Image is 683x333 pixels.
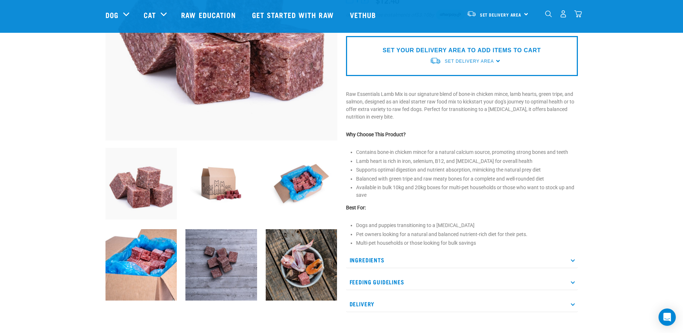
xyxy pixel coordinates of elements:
p: Delivery [346,296,578,312]
li: Contains bone-in chicken mince for a natural calcium source, promoting strong bones and teeth [356,148,578,156]
li: Available in bulk 10kg and 20kg boxes for multi-pet households or those who want to stock up and ... [356,184,578,199]
img: home-icon-1@2x.png [545,10,552,17]
li: Supports optimal digestion and nutrient absorption, mimicking the natural prey diet [356,166,578,174]
li: Multi-pet households or those looking for bulk savings [356,239,578,247]
img: Assortment of Raw Essentials Ingredients Including, Salmon Fillet, Cubed Beef And Tripe, Turkey W... [266,229,337,301]
li: Dogs and puppies transitioning to a [MEDICAL_DATA] [356,222,578,229]
img: van-moving.png [430,57,441,65]
p: Feeding Guidelines [346,274,578,290]
strong: Best For: [346,205,366,210]
li: Lamb heart is rich in iron, selenium, B12, and [MEDICAL_DATA] for overall health [356,157,578,165]
a: Vethub [343,0,385,29]
img: Raw Essentials 2024 July2597 [105,229,177,301]
a: Get started with Raw [245,0,343,29]
a: Cat [144,9,156,20]
img: Raw Essentials Bulk 10kg Raw Dog Food Box Exterior Design [185,148,257,219]
strong: Why Choose This Product? [346,132,406,137]
p: Ingredients [346,252,578,268]
a: Raw Education [174,0,244,29]
img: van-moving.png [467,10,476,17]
img: Raw Essentials Bulk 10kg Raw Dog Food Box [266,148,337,219]
img: home-icon@2x.png [574,10,582,18]
div: Open Intercom Messenger [659,308,676,326]
img: ?1041 RE Lamb Mix 01 [105,148,177,219]
p: SET YOUR DELIVERY AREA TO ADD ITEMS TO CART [383,46,541,55]
span: Set Delivery Area [445,59,494,64]
p: Raw Essentials Lamb Mix is our signature blend of bone-in chicken mince, lamb hearts, green tripe... [346,90,578,121]
li: Balanced with green tripe and raw meaty bones for a complete and well-rounded diet [356,175,578,183]
a: Dog [105,9,118,20]
img: user.png [560,10,567,18]
img: Lamb Mix [185,229,257,301]
li: Pet owners looking for a natural and balanced nutrient-rich diet for their pets. [356,231,578,238]
span: Set Delivery Area [480,13,522,16]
